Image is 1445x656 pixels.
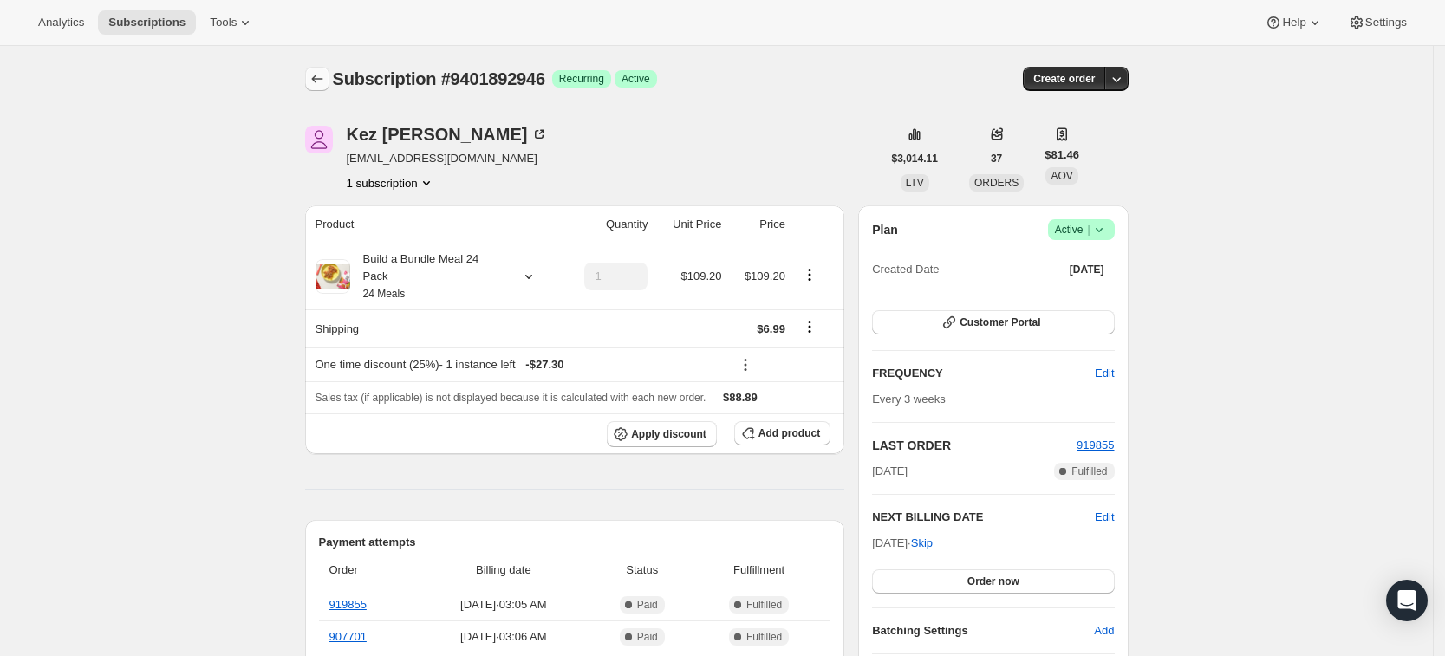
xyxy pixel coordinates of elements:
span: Active [622,72,650,86]
button: Customer Portal [872,310,1114,334]
button: Edit [1095,509,1114,526]
div: One time discount (25%) - 1 instance left [316,356,722,373]
h2: LAST ORDER [872,437,1077,454]
span: Paid [637,630,658,644]
button: Create order [1023,67,1105,91]
span: ORDERS [974,177,1019,189]
button: Product actions [796,265,823,284]
span: 37 [991,152,1002,166]
span: [DATE] · 03:05 AM [420,596,586,614]
span: [DATE] [872,463,908,480]
span: Kez Sam [305,126,333,153]
span: Add [1094,622,1114,640]
button: Subscriptions [305,67,329,91]
span: Billing date [420,562,586,579]
span: - $27.30 [525,356,563,373]
span: Status [596,562,687,579]
span: Order now [967,575,1019,588]
span: | [1087,223,1090,237]
button: [DATE] [1059,257,1115,282]
a: 919855 [1077,438,1114,451]
span: Help [1282,16,1305,29]
span: Apply discount [631,427,706,441]
span: $6.99 [757,322,785,335]
span: Settings [1365,16,1407,29]
h2: FREQUENCY [872,365,1095,382]
button: Subscriptions [98,10,196,35]
span: Customer Portal [960,315,1040,329]
button: Order now [872,569,1114,594]
span: Fulfilled [1071,464,1107,478]
span: Skip [911,535,933,552]
span: Active [1055,221,1108,238]
button: Apply discount [607,421,717,447]
h2: Payment attempts [319,534,831,551]
span: Fulfilled [746,598,782,612]
th: Order [319,551,416,589]
button: Add [1084,617,1124,645]
span: Add product [758,426,820,440]
button: 919855 [1077,437,1114,454]
button: Help [1254,10,1333,35]
span: Fulfilled [746,630,782,644]
button: Edit [1084,360,1124,387]
h2: NEXT BILLING DATE [872,509,1095,526]
button: Skip [901,529,943,557]
span: AOV [1051,170,1072,182]
span: $81.46 [1045,146,1079,164]
button: $3,014.11 [882,146,948,171]
span: Edit [1095,365,1114,382]
span: Create order [1033,72,1095,86]
th: Product [305,205,562,244]
span: [DATE] · 03:06 AM [420,628,586,646]
button: Add product [734,421,830,445]
span: LTV [906,177,924,189]
span: Every 3 weeks [872,393,946,406]
th: Unit Price [653,205,726,244]
span: Subscriptions [108,16,186,29]
span: Analytics [38,16,84,29]
a: 919855 [329,598,367,611]
span: [DATE] · [872,536,933,549]
span: [DATE] [1070,263,1104,276]
button: Analytics [28,10,94,35]
span: $3,014.11 [892,152,938,166]
span: Sales tax (if applicable) is not displayed because it is calculated with each new order. [316,392,706,404]
button: Shipping actions [796,317,823,336]
span: [EMAIL_ADDRESS][DOMAIN_NAME] [347,150,549,167]
th: Price [726,205,790,244]
a: 907701 [329,630,367,643]
span: $88.89 [723,391,758,404]
button: Settings [1338,10,1417,35]
span: Tools [210,16,237,29]
div: Kez [PERSON_NAME] [347,126,549,143]
h6: Batching Settings [872,622,1094,640]
button: Product actions [347,174,435,192]
button: 37 [980,146,1012,171]
span: $109.20 [680,270,721,283]
th: Shipping [305,309,562,347]
span: $109.20 [745,270,785,283]
th: Quantity [562,205,654,244]
span: Paid [637,598,658,612]
small: 24 Meals [363,288,406,300]
span: Subscription #9401892946 [333,69,545,88]
span: Fulfillment [698,562,820,579]
button: Tools [199,10,264,35]
div: Build a Bundle Meal 24 Pack [350,250,506,302]
span: Created Date [872,261,939,278]
div: Open Intercom Messenger [1386,580,1428,621]
h2: Plan [872,221,898,238]
span: Recurring [559,72,604,86]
